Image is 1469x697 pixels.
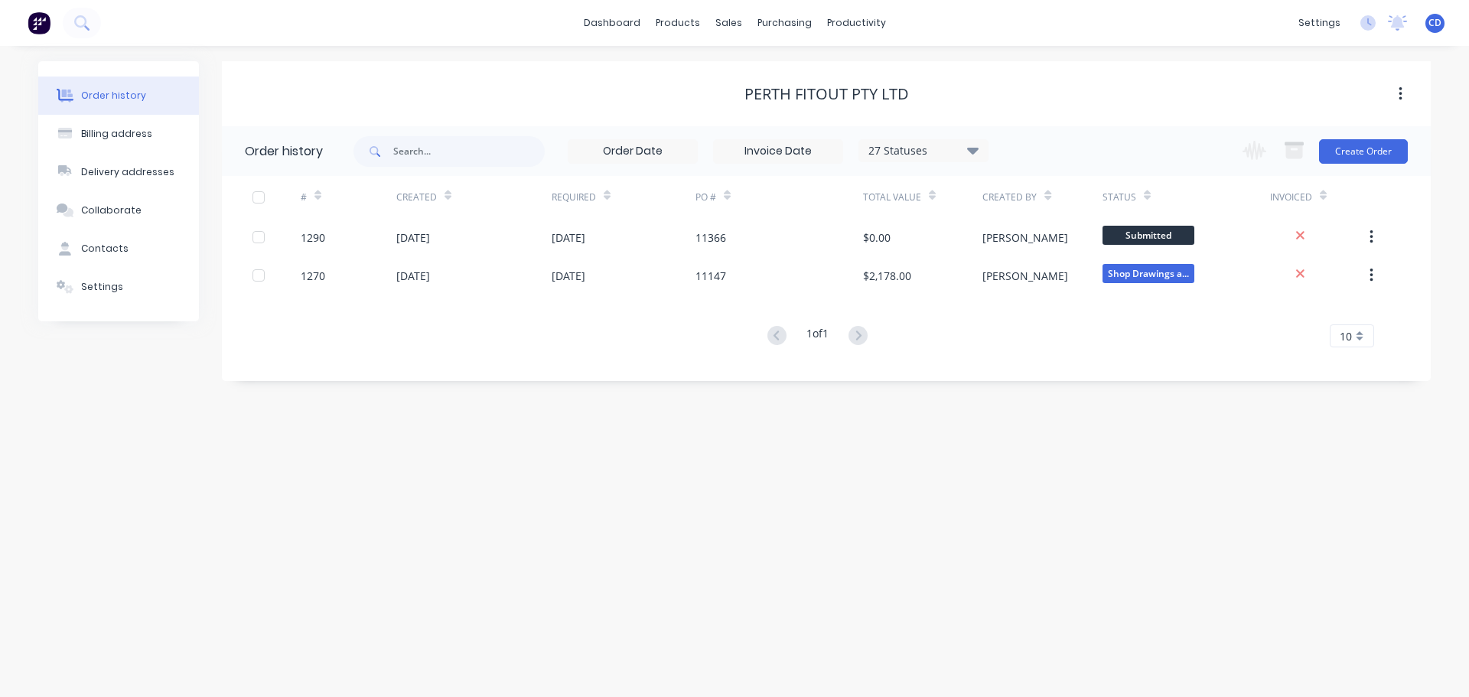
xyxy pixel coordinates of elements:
button: Collaborate [38,191,199,230]
img: Factory [28,11,50,34]
div: Status [1103,176,1270,218]
div: Required [552,176,695,218]
div: Created By [982,191,1037,204]
div: Collaborate [81,204,142,217]
div: [PERSON_NAME] [982,230,1068,246]
div: purchasing [750,11,819,34]
div: productivity [819,11,894,34]
div: settings [1291,11,1348,34]
div: Invoiced [1270,176,1366,218]
div: 27 Statuses [859,142,988,159]
div: # [301,176,396,218]
div: Created By [982,176,1102,218]
div: Required [552,191,596,204]
button: Billing address [38,115,199,153]
div: Order history [245,142,323,161]
div: $2,178.00 [863,268,911,284]
div: Created [396,176,552,218]
div: products [648,11,708,34]
a: dashboard [576,11,648,34]
div: Delivery addresses [81,165,174,179]
div: Order history [81,89,146,103]
span: 10 [1340,328,1352,344]
div: Invoiced [1270,191,1312,204]
input: Invoice Date [714,140,842,163]
div: [DATE] [396,268,430,284]
div: [PERSON_NAME] [982,268,1068,284]
div: [DATE] [552,268,585,284]
div: PO # [695,191,716,204]
button: Contacts [38,230,199,268]
div: Status [1103,191,1136,204]
div: sales [708,11,750,34]
div: [DATE] [396,230,430,246]
div: PO # [695,176,863,218]
div: 1270 [301,268,325,284]
div: Perth Fitout PTY LTD [744,85,909,103]
div: Total Value [863,176,982,218]
span: Shop Drawings a... [1103,264,1194,283]
div: 1290 [301,230,325,246]
div: Settings [81,280,123,294]
input: Order Date [568,140,697,163]
span: Submitted [1103,226,1194,245]
button: Settings [38,268,199,306]
div: $0.00 [863,230,891,246]
div: Billing address [81,127,152,141]
span: CD [1428,16,1441,30]
div: [DATE] [552,230,585,246]
div: Created [396,191,437,204]
div: 1 of 1 [806,325,829,347]
div: 11147 [695,268,726,284]
div: Contacts [81,242,129,256]
div: Total Value [863,191,921,204]
button: Order history [38,77,199,115]
button: Create Order [1319,139,1408,164]
button: Delivery addresses [38,153,199,191]
div: 11366 [695,230,726,246]
input: Search... [393,136,545,167]
div: # [301,191,307,204]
